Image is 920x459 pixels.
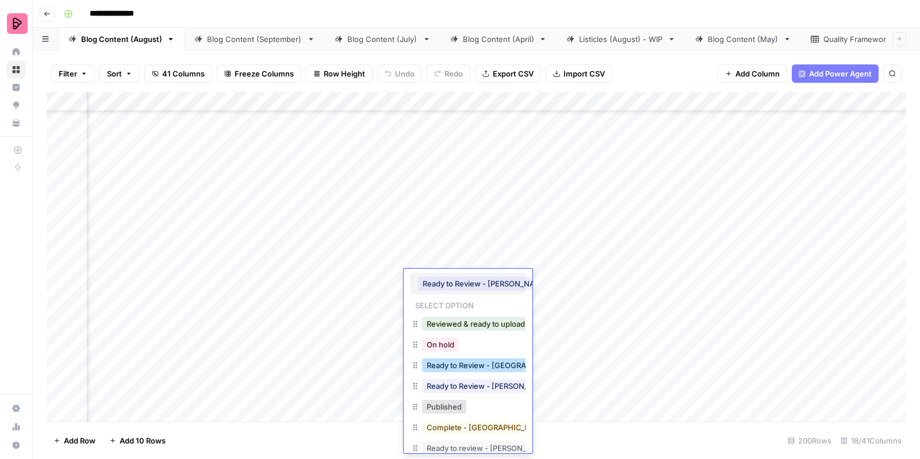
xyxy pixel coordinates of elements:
[7,60,25,79] a: Browse
[801,28,914,51] a: Quality Framework
[107,68,122,79] span: Sort
[59,28,185,51] a: Blog Content (August)
[411,377,526,397] div: Ready to Review - [PERSON_NAME]
[836,431,906,450] div: 18/41 Columns
[99,64,140,83] button: Sort
[395,68,415,79] span: Undo
[7,78,25,97] a: Insights
[411,397,526,418] div: Published
[411,335,526,356] div: On hold
[347,33,418,45] div: Blog Content (July)
[422,420,551,434] button: Complete - [GEOGRAPHIC_DATA]
[7,436,25,454] button: Help + Support
[422,358,574,372] button: Ready to Review - [GEOGRAPHIC_DATA]
[102,431,172,450] button: Add 10 Rows
[120,435,166,446] span: Add 10 Rows
[324,68,365,79] span: Row Height
[685,28,801,51] a: Blog Content (May)
[7,418,25,436] a: Usage
[59,68,77,79] span: Filter
[735,68,780,79] span: Add Column
[81,33,162,45] div: Blog Content (August)
[207,33,302,45] div: Blog Content (September)
[51,64,95,83] button: Filter
[411,315,526,335] div: Reviewed & ready to upload
[809,68,872,79] span: Add Power Agent
[708,33,779,45] div: Blog Content (May)
[411,418,526,439] div: Complete - [GEOGRAPHIC_DATA]
[422,317,530,331] button: Reviewed & ready to upload
[411,297,478,311] p: Select option
[377,64,422,83] button: Undo
[579,33,663,45] div: Listicles (August) - WIP
[718,64,787,83] button: Add Column
[7,399,25,418] a: Settings
[185,28,325,51] a: Blog Content (September)
[440,28,557,51] a: Blog Content (April)
[325,28,440,51] a: Blog Content (July)
[427,64,470,83] button: Redo
[144,64,212,83] button: 41 Columns
[7,13,28,34] img: Preply Logo
[557,28,685,51] a: Listicles (August) - WIP
[823,33,891,45] div: Quality Framework
[162,68,205,79] span: 41 Columns
[422,441,556,455] button: Ready to review - [PERSON_NAME]
[7,43,25,61] a: Home
[235,68,294,79] span: Freeze Columns
[217,64,301,83] button: Freeze Columns
[7,114,25,132] a: Your Data
[7,9,25,38] button: Workspace: Preply
[306,64,373,83] button: Row Height
[418,277,554,290] button: Ready to Review - [PERSON_NAME]
[64,435,95,446] span: Add Row
[493,68,534,79] span: Export CSV
[475,64,541,83] button: Export CSV
[563,68,605,79] span: Import CSV
[47,431,102,450] button: Add Row
[444,68,463,79] span: Redo
[792,64,879,83] button: Add Power Agent
[783,431,836,450] div: 200 Rows
[546,64,612,83] button: Import CSV
[422,400,466,414] button: Published
[463,33,534,45] div: Blog Content (April)
[7,96,25,114] a: Opportunities
[422,338,459,351] button: On hold
[411,356,526,377] div: Ready to Review - [GEOGRAPHIC_DATA]
[422,379,558,393] button: Ready to Review - [PERSON_NAME]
